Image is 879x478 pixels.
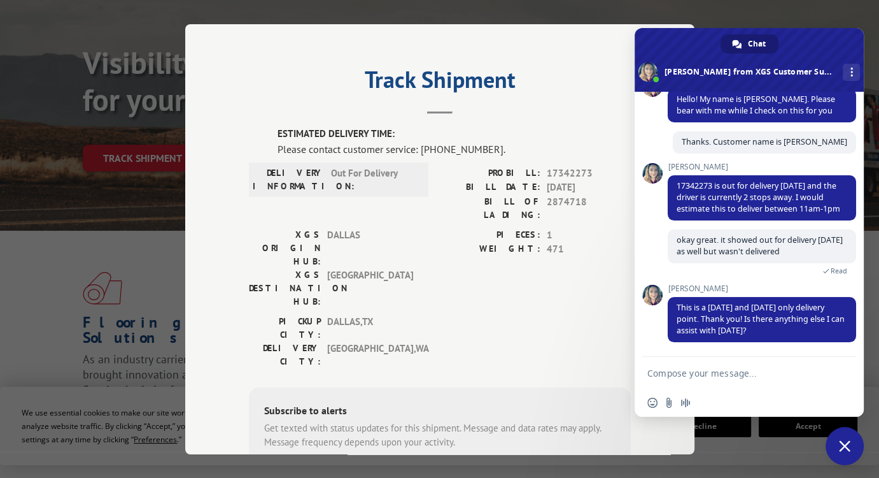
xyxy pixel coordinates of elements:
label: WEIGHT: [440,242,540,257]
div: Subscribe to alerts [264,402,615,421]
span: Send a file [664,398,674,408]
span: [PERSON_NAME] [668,284,856,293]
span: [PERSON_NAME] [668,163,856,171]
span: 2874718 [547,194,631,221]
span: Chat [748,34,766,54]
label: DELIVERY INFORMATION: [253,166,325,192]
span: 471 [547,242,631,257]
label: BILL DATE: [440,180,540,195]
span: 17342273 is out for delivery [DATE] and the driver is currently 2 stops away. I would estimate th... [677,180,840,214]
span: Thanks. Customer name is [PERSON_NAME] [682,136,847,147]
div: Please contact customer service: [PHONE_NUMBER]. [278,141,631,156]
h2: Track Shipment [249,71,631,95]
span: [GEOGRAPHIC_DATA] , WA [327,341,413,368]
span: DALLAS , TX [327,314,413,341]
span: Out For Delivery [331,166,417,192]
span: Hello! My name is [PERSON_NAME]. Please bear with me while I check on this for you [677,94,835,116]
span: DALLAS [327,228,413,268]
span: This is a [DATE] and [DATE] only delivery point. Thank you! Is there anything else I can assist w... [677,302,845,336]
span: okay great. it showed out for delivery [DATE] as well but wasn't delivered [677,235,843,257]
span: Audio message [680,398,691,408]
label: XGS DESTINATION HUB: [249,268,321,308]
label: XGS ORIGIN HUB: [249,228,321,268]
span: 1 [547,228,631,242]
div: More channels [843,64,860,81]
label: PIECES: [440,228,540,242]
label: PROBILL: [440,166,540,180]
label: ESTIMATED DELIVERY TIME: [278,127,631,141]
label: DELIVERY CITY: [249,341,321,368]
label: PICKUP CITY: [249,314,321,341]
span: [DATE] [547,180,631,195]
span: [GEOGRAPHIC_DATA] [327,268,413,308]
span: Read [831,266,847,275]
label: BILL OF LADING: [440,194,540,221]
div: Chat [721,34,778,54]
textarea: Compose your message... [647,368,823,379]
span: 17342273 [547,166,631,180]
div: Close chat [826,427,864,465]
div: Get texted with status updates for this shipment. Message and data rates may apply. Message frequ... [264,421,615,449]
span: Insert an emoji [647,398,657,408]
